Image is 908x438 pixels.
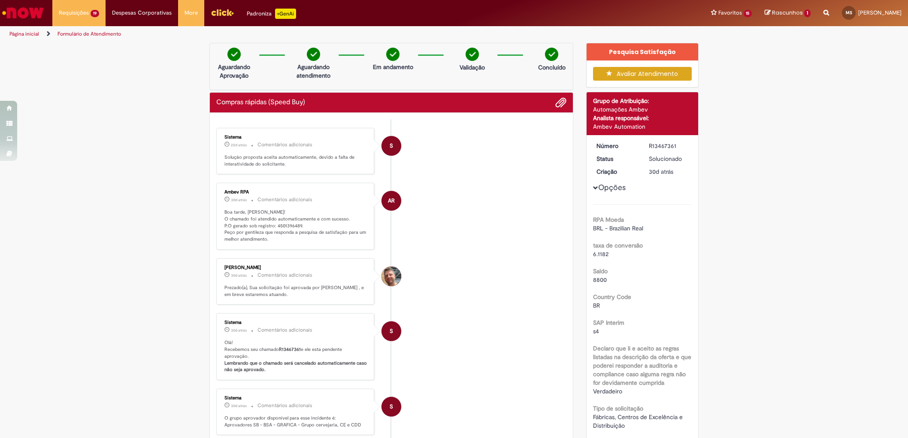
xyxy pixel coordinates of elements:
[224,265,367,270] div: [PERSON_NAME]
[275,9,296,19] p: +GenAi
[593,387,622,395] span: Verdadeiro
[224,284,367,298] p: Prezado(a), Sua solicitação foi aprovada por [PERSON_NAME] , e em breve estaremos atuando.
[593,319,624,326] b: SAP Interim
[466,48,479,61] img: check-circle-green.png
[224,360,368,373] b: Lembrando que o chamado será cancelado automaticamente caso não seja aprovado.
[216,99,305,106] h2: Compras rápidas (Speed Buy) Histórico de tíquete
[390,136,393,156] span: S
[381,321,401,341] div: System
[388,190,395,211] span: AR
[224,154,367,167] p: Solução proposta aceita automaticamente, devido a falta de interatividade do solicitante.
[593,293,631,301] b: Country Code
[231,197,247,202] span: 30d atrás
[846,10,852,15] span: MS
[593,405,643,412] b: Tipo de solicitação
[744,10,752,17] span: 15
[593,250,608,258] span: 6.1182
[590,142,643,150] dt: Número
[231,403,247,408] time: 01/09/2025 11:09:52
[593,302,600,309] span: BR
[390,396,393,417] span: S
[231,403,247,408] span: 30d atrás
[390,321,393,341] span: S
[593,413,684,429] span: Fábricas, Centros de Excelência e Distribuição
[224,135,367,140] div: Sistema
[649,168,673,175] time: 01/09/2025 11:09:44
[373,63,413,71] p: Em andamento
[587,43,699,60] div: Pesquisa Satisfação
[593,267,608,275] b: Saldo
[593,242,643,249] b: taxa de conversão
[1,4,45,21] img: ServiceNow
[58,30,121,37] a: Formulário de Atendimento
[593,216,624,224] b: RPA Moeda
[772,9,803,17] span: Rascunhos
[381,136,401,156] div: System
[224,209,367,243] p: Boa tarde, [PERSON_NAME]! O chamado foi atendido automaticamente e com sucesso. P.O gerado sob re...
[858,9,902,16] span: [PERSON_NAME]
[91,10,99,17] span: 19
[386,48,400,61] img: check-circle-green.png
[9,30,39,37] a: Página inicial
[231,328,247,333] span: 30d atrás
[593,67,692,81] button: Avaliar Atendimento
[538,63,566,72] p: Concluído
[460,63,485,72] p: Validação
[593,114,692,122] div: Analista responsável:
[231,328,247,333] time: 01/09/2025 11:09:57
[279,346,301,353] b: R13467361
[593,105,692,114] div: Automações Ambev
[593,327,599,335] span: s4
[649,167,689,176] div: 01/09/2025 11:09:44
[224,320,367,325] div: Sistema
[765,9,811,17] a: Rascunhos
[718,9,742,17] span: Favoritos
[381,191,401,211] div: Ambev RPA
[545,48,558,61] img: check-circle-green.png
[804,9,811,17] span: 1
[649,154,689,163] div: Solucionado
[231,197,247,202] time: 01/09/2025 14:35:10
[307,48,320,61] img: check-circle-green.png
[593,344,691,387] b: Declaro que li e aceito as regras listadas na descrição da oferta e que poderei responder a audit...
[593,97,692,105] div: Grupo de Atribuição:
[649,142,689,150] div: R13467361
[231,142,247,148] span: 22d atrás
[227,48,241,61] img: check-circle-green.png
[213,63,255,80] p: Aguardando Aprovação
[593,122,692,131] div: Ambev Automation
[590,154,643,163] dt: Status
[593,276,607,284] span: 8800
[293,63,334,80] p: Aguardando atendimento
[231,273,247,278] time: 01/09/2025 13:57:47
[381,397,401,417] div: System
[257,196,312,203] small: Comentários adicionais
[649,168,673,175] span: 30d atrás
[224,396,367,401] div: Sistema
[6,26,599,42] ul: Trilhas de página
[257,272,312,279] small: Comentários adicionais
[593,224,643,232] span: BRL - Brazilian Real
[257,402,312,409] small: Comentários adicionais
[112,9,172,17] span: Despesas Corporativas
[257,141,312,148] small: Comentários adicionais
[381,266,401,286] div: Diego Peres
[247,9,296,19] div: Padroniza
[211,6,234,19] img: click_logo_yellow_360x200.png
[257,326,312,334] small: Comentários adicionais
[231,142,247,148] time: 09/09/2025 11:35:10
[185,9,198,17] span: More
[59,9,89,17] span: Requisições
[590,167,643,176] dt: Criação
[224,415,367,428] p: O grupo aprovador disponível para esse incidente é: Aprovadores SB - BSA - GRAFICA - Grupo cervej...
[224,190,367,195] div: Ambev RPA
[224,339,367,373] p: Olá! Recebemos seu chamado e ele esta pendente aprovação.
[231,273,247,278] span: 30d atrás
[555,97,566,108] button: Adicionar anexos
